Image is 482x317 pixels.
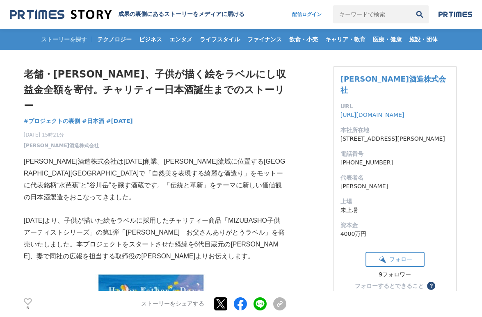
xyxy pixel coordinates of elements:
a: 医療・健康 [370,29,405,50]
a: 配信ログイン [284,5,330,23]
a: ライフスタイル [196,29,243,50]
h1: 老舗・[PERSON_NAME]、子供が描く絵をラベルにし収益金全額を寄付。チャリティー日本酒誕生までのストーリー [24,66,286,114]
span: #プロジェクトの裏側 [24,117,80,125]
span: ？ [428,283,434,289]
a: ファイナンス [244,29,285,50]
a: エンタメ [166,29,196,50]
a: 成果の裏側にあるストーリーをメディアに届ける 成果の裏側にあるストーリーをメディアに届ける [10,9,244,20]
a: #[DATE] [106,117,133,125]
a: 施設・団体 [406,29,441,50]
a: ビジネス [136,29,165,50]
img: 成果の裏側にあるストーリーをメディアに届ける [10,9,112,20]
span: テクノロジー [94,36,135,43]
div: 9フォロワー [365,271,425,278]
dd: [STREET_ADDRESS][PERSON_NAME] [340,135,450,143]
a: テクノロジー [94,29,135,50]
span: #[DATE] [106,117,133,125]
span: #日本酒 [82,117,104,125]
span: [DATE] 15時21分 [24,131,99,139]
dt: 本社所在地 [340,126,450,135]
dt: 代表者名 [340,173,450,182]
button: フォロー [365,252,425,267]
span: ファイナンス [244,36,285,43]
a: キャリア・教育 [322,29,369,50]
a: [URL][DOMAIN_NAME] [340,112,404,118]
span: キャリア・教育 [322,36,369,43]
p: [DATE]より、子供が描いた絵をラベルに採用したチャリティー商品「MIZUBASHO子供アーティストシリーズ」の第1弾「[PERSON_NAME] お父さんありがとうラベル」を発売いたしました... [24,215,286,262]
a: [PERSON_NAME]酒造株式会社 [340,75,446,94]
p: ストーリーをシェアする [141,301,204,308]
dt: 資本金 [340,221,450,230]
dt: 電話番号 [340,150,450,158]
span: ライフスタイル [196,36,243,43]
h2: 成果の裏側にあるストーリーをメディアに届ける [118,11,244,18]
a: #プロジェクトの裏側 [24,117,80,125]
dd: [PERSON_NAME] [340,182,450,191]
a: 飲食・小売 [286,29,321,50]
button: ？ [427,282,435,290]
dd: 4000万円 [340,230,450,238]
input: キーワードで検索 [333,5,411,23]
img: prtimes [439,11,472,18]
dd: [PHONE_NUMBER] [340,158,450,167]
span: ビジネス [136,36,165,43]
span: 施設・団体 [406,36,441,43]
a: #日本酒 [82,117,104,125]
span: エンタメ [166,36,196,43]
span: 医療・健康 [370,36,405,43]
div: フォローするとできること [355,283,424,289]
dd: 未上場 [340,206,450,214]
button: 検索 [411,5,429,23]
dt: 上場 [340,197,450,206]
p: [PERSON_NAME]酒造株式会社は[DATE]創業。[PERSON_NAME]流域に位置する[GEOGRAPHIC_DATA][GEOGRAPHIC_DATA]で「自然美を表現する綺麗な酒... [24,156,286,203]
a: [PERSON_NAME]酒造株式会社 [24,142,99,149]
dt: URL [340,102,450,111]
span: 飲食・小売 [286,36,321,43]
p: 6 [24,306,32,310]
